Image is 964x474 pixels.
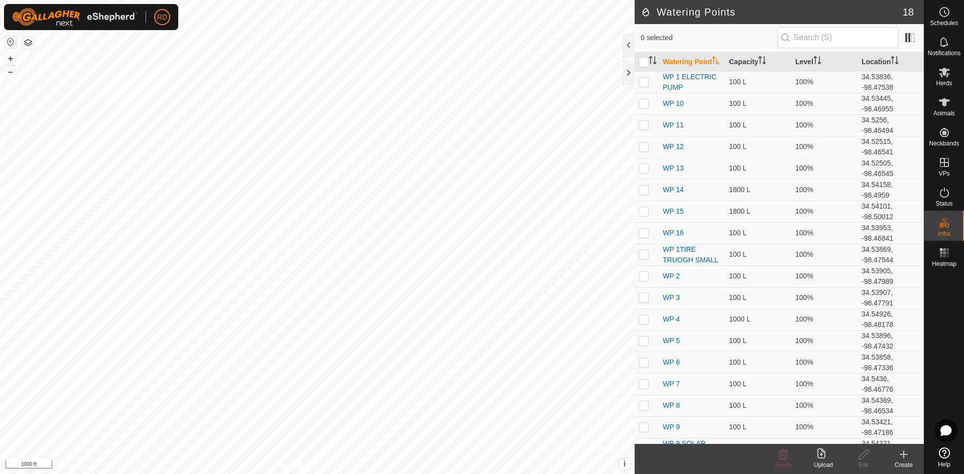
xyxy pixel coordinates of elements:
[663,337,680,345] a: WP 5
[725,222,791,244] td: 100 L
[929,140,959,146] span: Neckbands
[725,179,791,201] td: 1800 L
[858,265,924,287] td: 34.53905, -98.47989
[858,222,924,244] td: 34.53953, -98.46841
[725,438,791,459] td: 100 L
[649,58,657,66] p-sorticon: Activate to sort
[795,336,854,346] div: 100%
[725,395,791,416] td: 100 L
[924,443,964,471] a: Help
[725,352,791,373] td: 100 L
[725,201,791,222] td: 1800 L
[12,8,138,26] img: Gallagher Logo
[725,136,791,157] td: 100 L
[795,314,854,325] div: 100%
[858,395,924,416] td: 34.54389, -98.46534
[725,265,791,287] td: 100 L
[663,272,680,280] a: WP 2
[725,52,791,72] th: Capacity
[795,271,854,281] div: 100%
[663,142,684,150] a: WP 12
[619,458,630,469] button: i
[858,93,924,114] td: 34.53445, -98.46955
[795,141,854,152] div: 100%
[884,460,924,469] div: Create
[663,245,718,264] a: WP 1TIRE TRUOGH SMALL
[663,315,680,323] a: WP 4
[725,330,791,352] td: 100 L
[795,98,854,109] div: 100%
[936,80,952,86] span: Herds
[858,71,924,93] td: 34.53836, -98.47538
[758,58,766,66] p-sorticon: Activate to sort
[663,99,684,107] a: WP 10
[795,185,854,195] div: 100%
[663,423,680,431] a: WP 9
[5,66,17,78] button: –
[725,114,791,136] td: 100 L
[843,460,884,469] div: Edit
[858,330,924,352] td: 34.53896, -98.47432
[858,114,924,136] td: 34.5256, -98.46494
[930,20,958,26] span: Schedules
[858,416,924,438] td: 34.53421, -98.47186
[891,58,899,66] p-sorticon: Activate to sort
[22,37,34,49] button: Map Layers
[795,443,854,454] div: 100%
[795,422,854,432] div: 100%
[795,400,854,411] div: 100%
[725,308,791,330] td: 1000 L
[795,77,854,87] div: 100%
[858,244,924,265] td: 34.53869, -98.47544
[938,231,950,237] span: Infra
[795,120,854,130] div: 100%
[932,261,956,267] span: Heatmap
[327,461,357,470] a: Contact Us
[725,244,791,265] td: 100 L
[791,52,858,72] th: Level
[858,438,924,459] td: 34.54371, -98.46695
[624,459,626,468] span: i
[775,461,792,468] span: Delete
[157,12,167,23] span: RD
[795,292,854,303] div: 100%
[858,373,924,395] td: 34.5436, -98.46776
[663,380,680,388] a: WP 7
[935,201,952,207] span: Status
[933,110,955,116] span: Animals
[858,352,924,373] td: 34.53858, -98.47336
[663,401,680,409] a: WP 8
[725,287,791,308] td: 100 L
[663,293,680,301] a: WP 3
[938,171,949,177] span: VPs
[725,157,791,179] td: 100 L
[659,52,725,72] th: Watering Point
[795,163,854,174] div: 100%
[725,71,791,93] td: 100 L
[663,439,705,458] a: WP 9 SOLAR PUMPING
[858,136,924,157] td: 34.52515, -98.46541
[795,249,854,260] div: 100%
[663,121,684,129] a: WP 11
[858,179,924,201] td: 34.54158, -98.4959
[712,58,720,66] p-sorticon: Activate to sort
[663,358,680,366] a: WP 6
[725,416,791,438] td: 100 L
[663,73,716,91] a: WP 1 ELECTRIC PUMP
[858,287,924,308] td: 34.53907, -98.47791
[903,5,914,20] span: 18
[858,157,924,179] td: 34.52505, -98.46545
[858,201,924,222] td: 34.54101, -98.50012
[858,308,924,330] td: 34.54926, -98.48178
[795,357,854,368] div: 100%
[928,50,960,56] span: Notifications
[858,52,924,72] th: Location
[813,58,821,66] p-sorticon: Activate to sort
[663,186,684,194] a: WP 14
[803,460,843,469] div: Upload
[278,461,315,470] a: Privacy Policy
[663,229,684,237] a: WP 16
[663,164,684,172] a: WP 13
[641,33,777,43] span: 0 selected
[777,27,899,48] input: Search (S)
